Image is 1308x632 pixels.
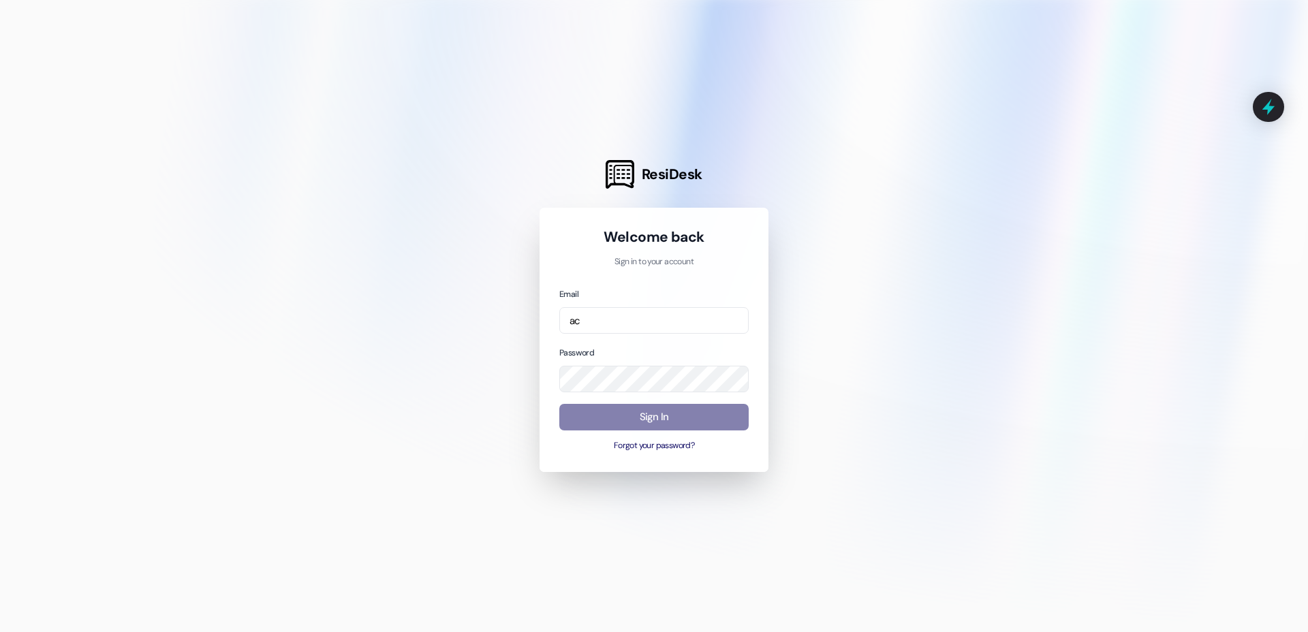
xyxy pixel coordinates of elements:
p: Sign in to your account [559,256,749,268]
img: ResiDesk Logo [606,160,634,189]
span: ResiDesk [642,165,702,184]
label: Email [559,289,578,300]
label: Password [559,347,594,358]
input: name@example.com [559,307,749,334]
h1: Welcome back [559,227,749,247]
button: Sign In [559,404,749,430]
button: Forgot your password? [559,440,749,452]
